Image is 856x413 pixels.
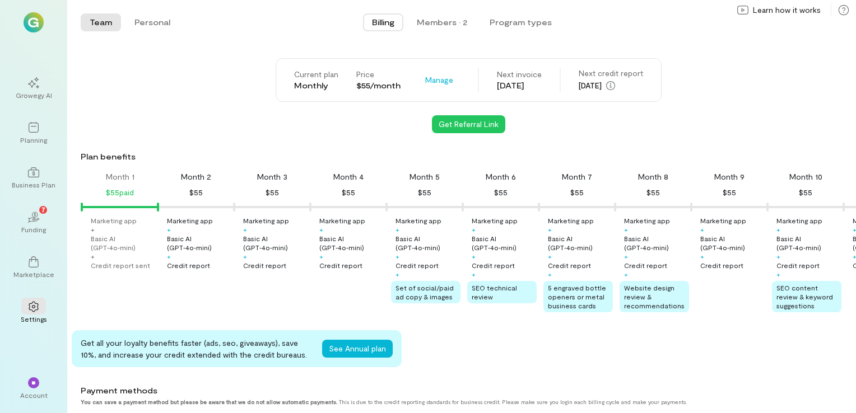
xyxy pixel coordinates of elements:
div: $55/month [356,80,401,91]
div: + [396,225,399,234]
div: + [243,225,247,234]
div: Credit report [624,261,667,270]
div: Marketing app [548,216,594,225]
div: + [548,252,552,261]
div: $55 [266,186,279,199]
div: Month 4 [333,171,364,182]
button: Billing [363,13,403,31]
a: Settings [13,292,54,332]
div: + [319,252,323,261]
span: Manage [425,74,453,86]
div: Payment methods [81,385,774,396]
span: SEO content review & keyword suggestions [776,284,833,309]
div: Basic AI (GPT‑4o‑mini) [396,234,460,252]
div: Marketing app [243,216,289,225]
div: + [548,270,552,279]
button: Members · 2 [408,13,476,31]
span: Website design review & recommendations [624,284,685,309]
span: 5 engraved bottle openers or metal business cards [548,284,606,309]
div: + [91,225,95,234]
div: + [472,252,476,261]
div: Marketing app [319,216,365,225]
button: Manage [418,71,460,89]
div: + [91,252,95,261]
div: Get all your loyalty benefits faster (ads, seo, giveaways), save 10%, and increase your credit ex... [81,337,313,360]
div: Month 8 [638,171,668,182]
div: Marketing app [167,216,213,225]
button: Program types [481,13,561,31]
div: Credit report [319,261,362,270]
button: Team [81,13,121,31]
div: Members · 2 [417,17,467,28]
div: + [624,225,628,234]
div: [DATE] [579,79,643,92]
span: 7 [41,204,45,214]
div: Growegy AI [16,91,52,100]
span: Set of social/paid ad copy & images [396,284,454,301]
div: Monthly [294,80,338,91]
div: Basic AI (GPT‑4o‑mini) [167,234,232,252]
div: Account [20,391,48,400]
div: Basic AI (GPT‑4o‑mini) [472,234,537,252]
div: + [776,252,780,261]
a: Growegy AI [13,68,54,109]
div: Marketing app [624,216,670,225]
div: Basic AI (GPT‑4o‑mini) [700,234,765,252]
div: $55 [342,186,355,199]
div: + [548,225,552,234]
div: Credit report [167,261,210,270]
div: Marketing app [700,216,746,225]
div: Marketing app [472,216,518,225]
div: Credit report [700,261,743,270]
span: Billing [372,17,394,28]
div: + [700,225,704,234]
div: $55 [723,186,736,199]
a: Marketplace [13,247,54,288]
div: $55 [646,186,660,199]
div: $55 [189,186,203,199]
div: Current plan [294,69,338,80]
div: Credit report [243,261,286,270]
div: Marketing app [776,216,822,225]
div: Basic AI (GPT‑4o‑mini) [91,234,156,252]
span: SEO technical review [472,284,517,301]
div: Month 10 [789,171,822,182]
div: Credit report [776,261,820,270]
span: Learn how it works [753,4,821,16]
div: + [396,270,399,279]
div: Basic AI (GPT‑4o‑mini) [319,234,384,252]
div: Month 1 [106,171,134,182]
div: Business Plan [12,180,55,189]
div: Basic AI (GPT‑4o‑mini) [548,234,613,252]
div: Basic AI (GPT‑4o‑mini) [243,234,308,252]
div: Marketing app [396,216,441,225]
div: + [167,225,171,234]
div: + [472,270,476,279]
button: Personal [125,13,179,31]
button: See Annual plan [322,340,393,358]
div: Month 3 [257,171,287,182]
div: Funding [21,225,46,234]
div: $55 [570,186,584,199]
a: Planning [13,113,54,153]
div: $55 [799,186,812,199]
div: Price [356,69,401,80]
div: Month 6 [486,171,516,182]
strong: You can save a payment method but please be aware that we do not allow automatic payments. [81,398,337,405]
button: Get Referral Link [432,115,505,133]
div: + [776,270,780,279]
div: + [396,252,399,261]
div: + [700,252,704,261]
div: Credit report sent [91,261,150,270]
div: + [167,252,171,261]
div: Basic AI (GPT‑4o‑mini) [776,234,841,252]
div: Month 9 [714,171,745,182]
div: + [243,252,247,261]
div: $55 [494,186,508,199]
div: Month 7 [562,171,592,182]
div: Planning [20,135,47,144]
div: This is due to the credit reporting standards for business credit. Please make sure you login eac... [81,398,774,405]
div: Marketing app [91,216,137,225]
a: Business Plan [13,158,54,198]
